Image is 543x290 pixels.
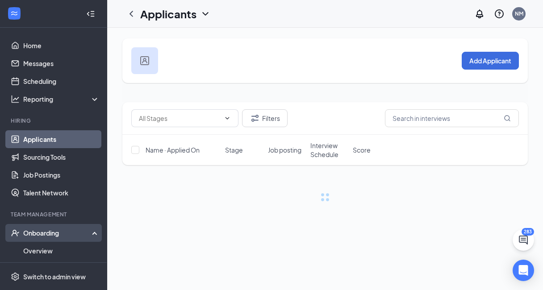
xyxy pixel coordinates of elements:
[23,272,86,281] div: Switch to admin view
[513,260,534,281] div: Open Intercom Messenger
[23,148,100,166] a: Sourcing Tools
[11,211,98,218] div: Team Management
[140,56,149,65] img: user icon
[11,95,20,104] svg: Analysis
[224,115,231,122] svg: ChevronDown
[385,109,519,127] input: Search in interviews
[242,109,288,127] button: Filter Filters
[86,9,95,18] svg: Collapse
[504,115,511,122] svg: MagnifyingGlass
[146,145,200,154] span: Name · Applied On
[23,184,100,202] a: Talent Network
[11,228,20,237] svg: UserCheck
[23,54,100,72] a: Messages
[268,145,301,154] span: Job posting
[23,130,100,148] a: Applicants
[140,6,196,21] h1: Applicants
[200,8,211,19] svg: ChevronDown
[522,228,534,236] div: 283
[515,10,523,17] div: NM
[23,228,92,237] div: Onboarding
[23,37,100,54] a: Home
[353,145,371,154] span: Score
[23,242,100,260] a: Overview
[23,166,100,184] a: Job Postings
[462,52,519,70] button: Add Applicant
[250,113,260,124] svg: Filter
[494,8,505,19] svg: QuestionInfo
[11,117,98,124] div: Hiring
[225,145,243,154] span: Stage
[23,260,100,278] a: E-Verify
[23,72,100,90] a: Scheduling
[139,113,220,123] input: All Stages
[10,9,19,18] svg: WorkstreamLogo
[474,8,485,19] svg: Notifications
[513,229,534,251] button: ChatActive
[23,95,100,104] div: Reporting
[126,8,137,19] svg: ChevronLeft
[310,141,347,159] span: Interview Schedule
[11,272,20,281] svg: Settings
[518,235,529,245] svg: ChatActive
